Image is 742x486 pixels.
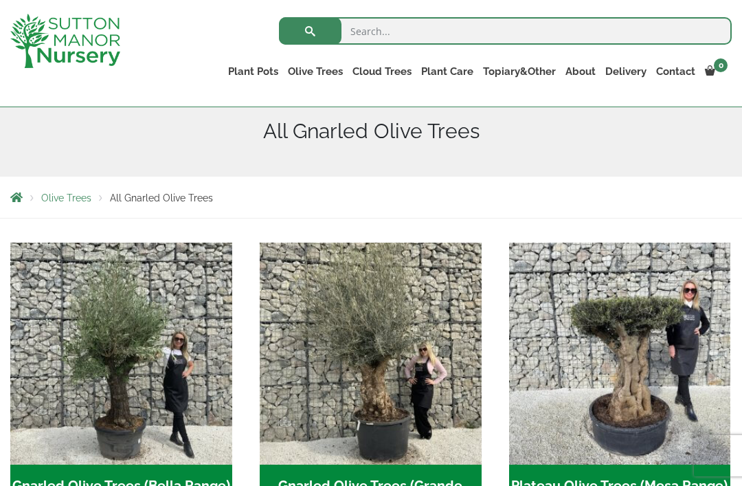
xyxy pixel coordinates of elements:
img: logo [10,14,120,68]
h1: All Gnarled Olive Trees [10,119,732,144]
a: Topiary&Other [478,62,561,81]
img: Gnarled Olive Trees (Grande Range) [260,243,482,465]
a: Cloud Trees [348,62,416,81]
span: All Gnarled Olive Trees [110,192,213,203]
img: Gnarled Olive Trees (Bella Range) [10,243,232,465]
a: 0 [700,62,732,81]
a: Delivery [600,62,651,81]
nav: Breadcrumbs [10,192,732,203]
a: Olive Trees [283,62,348,81]
a: Contact [651,62,700,81]
a: Plant Care [416,62,478,81]
input: Search... [279,17,732,45]
a: Plant Pots [223,62,283,81]
img: Plateau Olive Trees (Mesa Range) [509,243,731,465]
span: 0 [714,58,728,72]
a: Olive Trees [41,192,91,203]
a: About [561,62,600,81]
